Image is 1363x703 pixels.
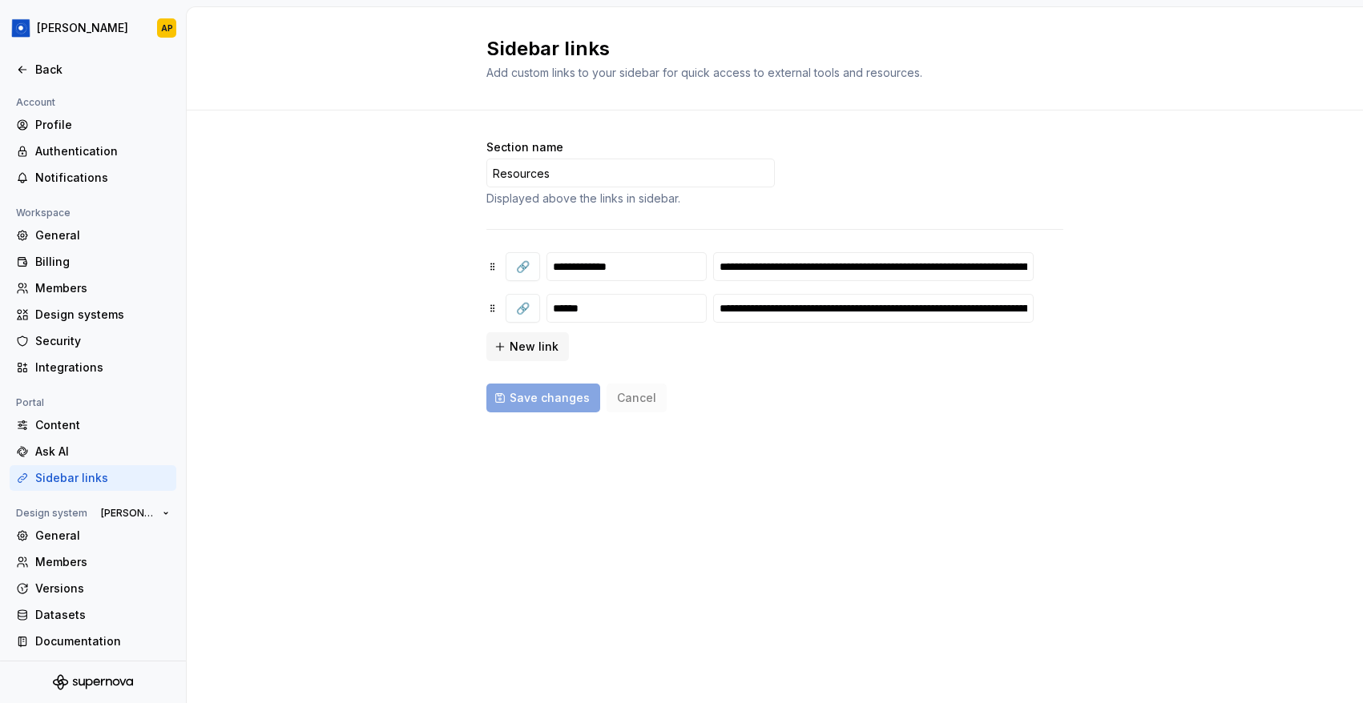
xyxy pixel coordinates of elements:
div: Members [35,280,170,296]
div: Notifications [35,170,170,186]
div: Datasets [35,607,170,623]
div: Documentation [35,633,170,649]
a: Notifications [10,165,176,191]
div: Profile [35,117,170,133]
img: 049812b6-2877-400d-9dc9-987621144c16.png [11,18,30,38]
div: AP [161,22,173,34]
div: General [35,227,170,243]
a: Versions [10,576,176,601]
a: Content [10,412,176,438]
a: Back [10,57,176,82]
div: Members [35,554,170,570]
svg: Supernova Logo [53,674,133,690]
div: [PERSON_NAME] [37,20,128,36]
button: [PERSON_NAME]AP [3,10,183,46]
a: Billing [10,249,176,275]
div: Portal [10,393,50,412]
div: Design systems [35,307,170,323]
div: Back [35,62,170,78]
div: Design system [10,504,94,523]
a: Sidebar links [10,465,176,491]
a: Authentication [10,139,176,164]
span: 🔗 [516,259,530,275]
a: Security [10,328,176,354]
a: Ask AI [10,439,176,464]
span: Add custom links to your sidebar for quick access to external tools and resources. [486,66,922,79]
div: Account [10,93,62,112]
div: General [35,528,170,544]
span: [PERSON_NAME] [101,507,156,520]
div: Displayed above the links in sidebar. [486,191,775,207]
a: Integrations [10,355,176,380]
a: Members [10,549,176,575]
a: General [10,223,176,248]
span: 🔗 [516,300,530,316]
button: New link [486,332,569,361]
div: Authentication [35,143,170,159]
a: Design systems [10,302,176,327]
div: Billing [35,254,170,270]
label: Section name [486,139,563,155]
div: Ask AI [35,444,170,460]
a: Profile [10,112,176,138]
button: 🔗 [506,252,540,281]
div: Versions [35,580,170,597]
a: Datasets [10,602,176,628]
div: Workspace [10,203,77,223]
div: Sidebar links [35,470,170,486]
a: Members [10,275,176,301]
div: Security [35,333,170,349]
div: Integrations [35,360,170,376]
h2: Sidebar links [486,36,1044,62]
button: 🔗 [506,294,540,323]
a: General [10,523,176,548]
a: Documentation [10,629,176,654]
div: Content [35,417,170,433]
span: New link [510,339,559,355]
